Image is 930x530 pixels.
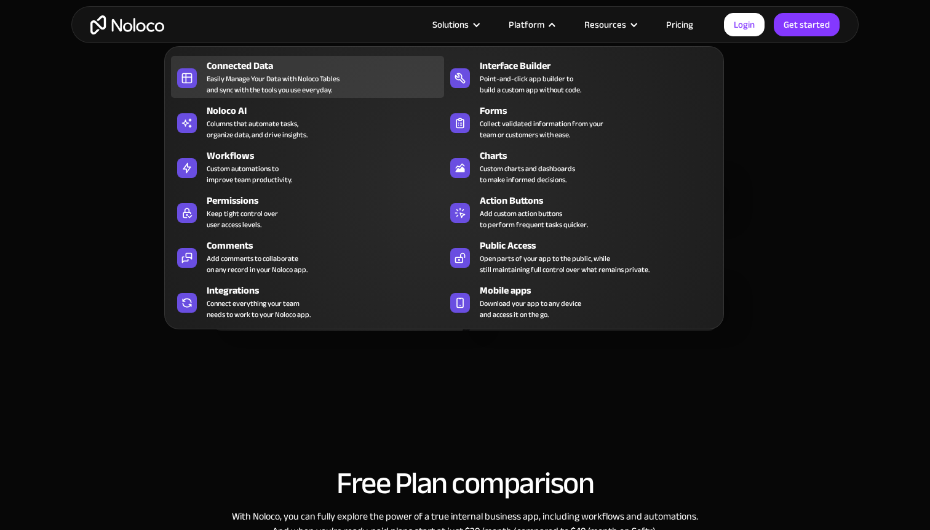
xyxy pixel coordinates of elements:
[509,17,544,33] div: Platform
[207,283,450,298] div: Integrations
[207,238,450,253] div: Comments
[480,298,581,320] span: Download your app to any device and access it on the go.
[480,73,581,95] div: Point-and-click app builder to build a custom app without code.
[207,58,450,73] div: Connected Data
[207,148,450,163] div: Workflows
[171,146,444,188] a: WorkflowsCustom automations toimprove team productivity.
[444,191,717,233] a: Action ButtonsAdd custom action buttonsto perform frequent tasks quicker.
[84,60,846,108] div: Noloco is ideal for those who need advanced customization and control, while Softr is perfect for...
[171,236,444,278] a: CommentsAdd comments to collaborateon any record in your Noloco app.
[171,191,444,233] a: PermissionsKeep tight control overuser access levels.
[444,236,717,278] a: Public AccessOpen parts of your app to the public, whilestill maintaining full control over what ...
[480,253,650,275] div: Open parts of your app to the public, while still maintaining full control over what remains priv...
[480,103,723,118] div: Forms
[90,15,164,34] a: home
[480,208,588,230] div: Add custom action buttons to perform frequent tasks quicker.
[207,298,311,320] div: Connect everything your team needs to work to your Noloco app.
[480,283,723,298] div: Mobile apps
[444,56,717,98] a: Interface BuilderPoint-and-click app builder tobuild a custom app without code.
[651,17,709,33] a: Pricing
[480,148,723,163] div: Charts
[584,17,626,33] div: Resources
[480,193,723,208] div: Action Buttons
[480,58,723,73] div: Interface Builder
[84,467,846,500] h2: Free Plan comparison
[207,118,308,140] div: Columns that automate tasks, organize data, and drive insights.
[444,101,717,143] a: FormsCollect validated information from yourteam or customers with ease.
[774,13,840,36] a: Get started
[207,253,308,275] div: Add comments to collaborate on any record in your Noloco app.
[171,56,444,98] a: Connected DataEasily Manage Your Data with Noloco Tablesand sync with the tools you use everyday.
[207,208,278,230] div: Keep tight control over user access levels.
[207,73,340,95] div: Easily Manage Your Data with Noloco Tables and sync with the tools you use everyday.
[171,101,444,143] a: Noloco AIColumns that automate tasks,organize data, and drive insights.
[480,118,603,140] div: Collect validated information from your team or customers with ease.
[171,281,444,323] a: IntegrationsConnect everything your teamneeds to work to your Noloco app.
[432,17,469,33] div: Solutions
[569,17,651,33] div: Resources
[164,29,724,329] nav: Platform
[480,238,723,253] div: Public Access
[207,163,292,185] div: Custom automations to improve team productivity.
[724,13,765,36] a: Login
[417,17,493,33] div: Solutions
[207,103,450,118] div: Noloco AI
[480,163,575,185] div: Custom charts and dashboards to make informed decisions.
[493,17,569,33] div: Platform
[207,193,450,208] div: Permissions
[444,146,717,188] a: ChartsCustom charts and dashboardsto make informed decisions.
[444,281,717,323] a: Mobile appsDownload your app to any deviceand access it on the go.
